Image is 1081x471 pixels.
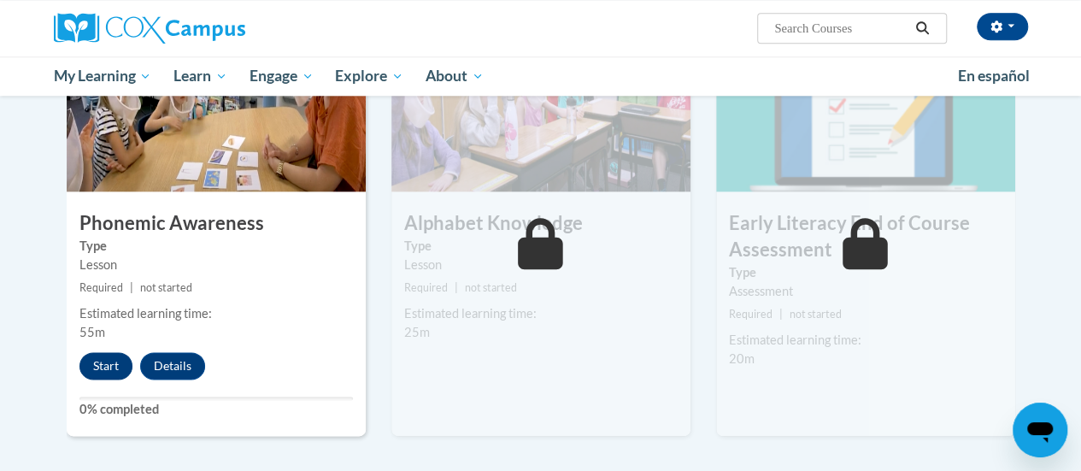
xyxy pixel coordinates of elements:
[250,66,314,86] span: Engage
[779,308,783,321] span: |
[716,210,1015,263] h3: Early Literacy End of Course Assessment
[79,281,123,294] span: Required
[79,304,353,323] div: Estimated learning time:
[958,67,1030,85] span: En español
[324,56,414,96] a: Explore
[173,66,227,86] span: Learn
[79,325,105,339] span: 55m
[53,66,151,86] span: My Learning
[404,325,430,339] span: 25m
[54,13,245,44] img: Cox Campus
[729,308,773,321] span: Required
[43,56,163,96] a: My Learning
[238,56,325,96] a: Engage
[729,282,1002,301] div: Assessment
[729,263,1002,282] label: Type
[414,56,495,96] a: About
[67,21,366,191] img: Course Image
[729,331,1002,350] div: Estimated learning time:
[909,18,935,38] button: Search
[54,13,361,44] a: Cox Campus
[79,352,132,380] button: Start
[140,281,192,294] span: not started
[335,66,403,86] span: Explore
[404,281,448,294] span: Required
[790,308,842,321] span: not started
[426,66,484,86] span: About
[1013,403,1067,457] iframe: Button to launch messaging window
[977,13,1028,40] button: Account Settings
[162,56,238,96] a: Learn
[465,281,517,294] span: not started
[773,18,909,38] input: Search Courses
[729,351,755,366] span: 20m
[947,58,1041,94] a: En español
[404,256,678,274] div: Lesson
[79,400,353,419] label: 0% completed
[79,256,353,274] div: Lesson
[391,210,690,237] h3: Alphabet Knowledge
[79,237,353,256] label: Type
[140,352,205,380] button: Details
[404,304,678,323] div: Estimated learning time:
[716,21,1015,191] img: Course Image
[41,56,1041,96] div: Main menu
[130,281,133,294] span: |
[404,237,678,256] label: Type
[391,21,690,191] img: Course Image
[455,281,458,294] span: |
[67,210,366,237] h3: Phonemic Awareness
